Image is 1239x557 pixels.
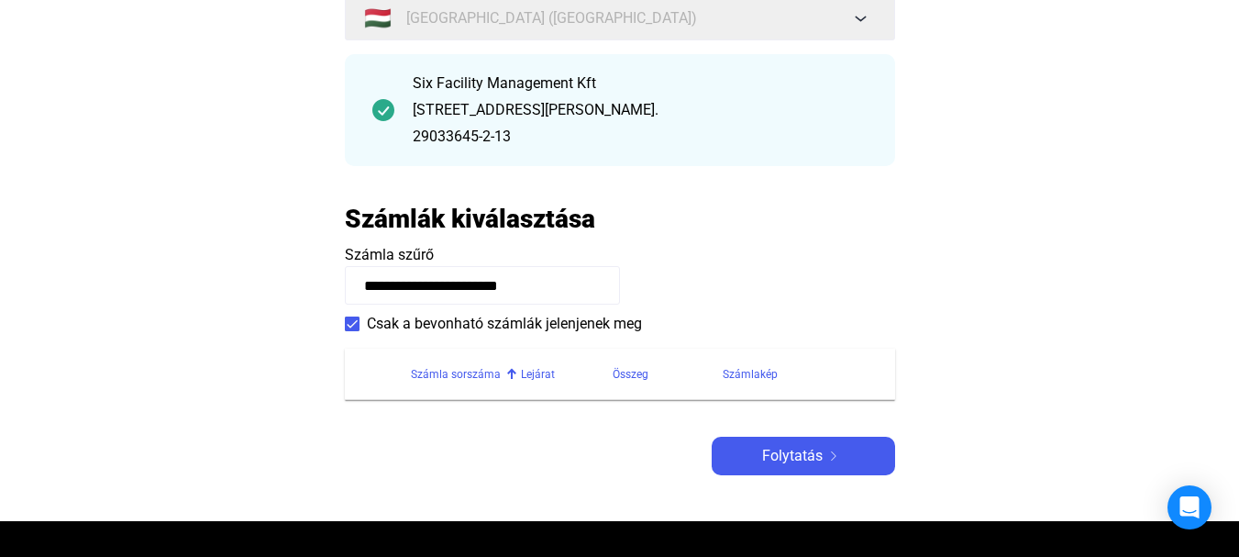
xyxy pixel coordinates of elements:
div: Összeg [613,363,648,385]
div: Számla sorszáma [411,363,501,385]
span: Folytatás [762,445,823,467]
div: [STREET_ADDRESS][PERSON_NAME]. [413,99,868,121]
img: checkmark-darker-green-circle [372,99,394,121]
h2: Számlák kiválasztása [345,203,595,235]
div: Lejárat [521,363,555,385]
div: Számla sorszáma [411,363,521,385]
button: Folytatásarrow-right-white [712,437,895,475]
span: Számla szűrő [345,246,434,263]
div: Számlakép [723,363,873,385]
div: Open Intercom Messenger [1167,485,1211,529]
div: Six Facility Management Kft [413,72,868,95]
span: 🇭🇺 [364,7,392,29]
span: [GEOGRAPHIC_DATA] ([GEOGRAPHIC_DATA]) [406,7,697,29]
span: Csak a bevonható számlák jelenjenek meg [367,313,642,335]
div: Lejárat [521,363,613,385]
img: arrow-right-white [823,451,845,461]
div: Összeg [613,363,723,385]
div: 29033645-2-13 [413,126,868,148]
div: Számlakép [723,363,778,385]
